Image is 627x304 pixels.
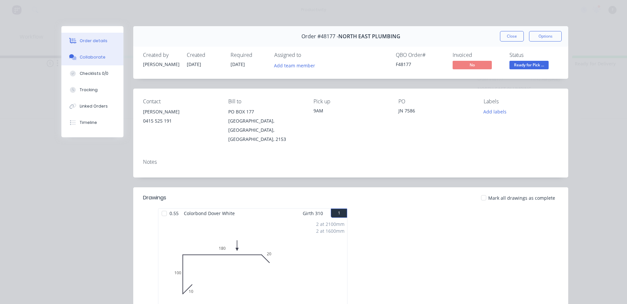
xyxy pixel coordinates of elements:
[509,61,549,71] button: Ready for Pick ...
[274,52,340,58] div: Assigned to
[488,194,555,201] span: Mark all drawings as complete
[231,61,245,67] span: [DATE]
[80,38,107,44] div: Order details
[228,107,303,144] div: PO BOX 177[GEOGRAPHIC_DATA], [GEOGRAPHIC_DATA], [GEOGRAPHIC_DATA], 2153
[453,61,492,69] span: No
[398,107,473,116] div: JN 7586
[61,65,123,82] button: Checklists 0/0
[80,71,108,76] div: Checklists 0/0
[331,209,347,218] button: 1
[228,116,303,144] div: [GEOGRAPHIC_DATA], [GEOGRAPHIC_DATA], [GEOGRAPHIC_DATA], 2153
[143,107,218,128] div: [PERSON_NAME]0415 525 191
[228,107,303,116] div: PO BOX 177
[187,52,223,58] div: Created
[61,114,123,131] button: Timeline
[61,82,123,98] button: Tracking
[453,52,502,58] div: Invoiced
[143,159,558,165] div: Notes
[143,61,179,68] div: [PERSON_NAME]
[316,228,345,234] div: 2 at 1600mm
[181,209,237,218] span: Colorbond Dover White
[187,61,201,67] span: [DATE]
[301,33,338,40] span: Order #48177 -
[80,87,98,93] div: Tracking
[509,52,558,58] div: Status
[228,98,303,105] div: Bill to
[61,49,123,65] button: Collaborate
[509,61,549,69] span: Ready for Pick ...
[529,31,562,42] button: Options
[61,98,123,114] button: Linked Orders
[143,116,218,126] div: 0415 525 191
[143,194,166,202] div: Drawings
[396,52,445,58] div: QBO Order #
[398,98,473,105] div: PO
[480,107,510,116] button: Add labels
[271,61,319,70] button: Add team member
[274,61,319,70] button: Add team member
[61,33,123,49] button: Order details
[313,98,388,105] div: Pick up
[338,33,400,40] span: NORTH EAST PLUMBING
[484,98,558,105] div: Labels
[303,209,323,218] span: Girth 310
[143,98,218,105] div: Contact
[143,107,218,116] div: [PERSON_NAME]
[500,31,524,42] button: Close
[80,120,97,126] div: Timeline
[313,107,388,114] div: 9AM
[167,209,181,218] span: 0.55
[143,52,179,58] div: Created by
[231,52,266,58] div: Required
[80,54,105,60] div: Collaborate
[316,221,345,228] div: 2 at 2100mm
[396,61,445,68] div: F48177
[80,103,108,109] div: Linked Orders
